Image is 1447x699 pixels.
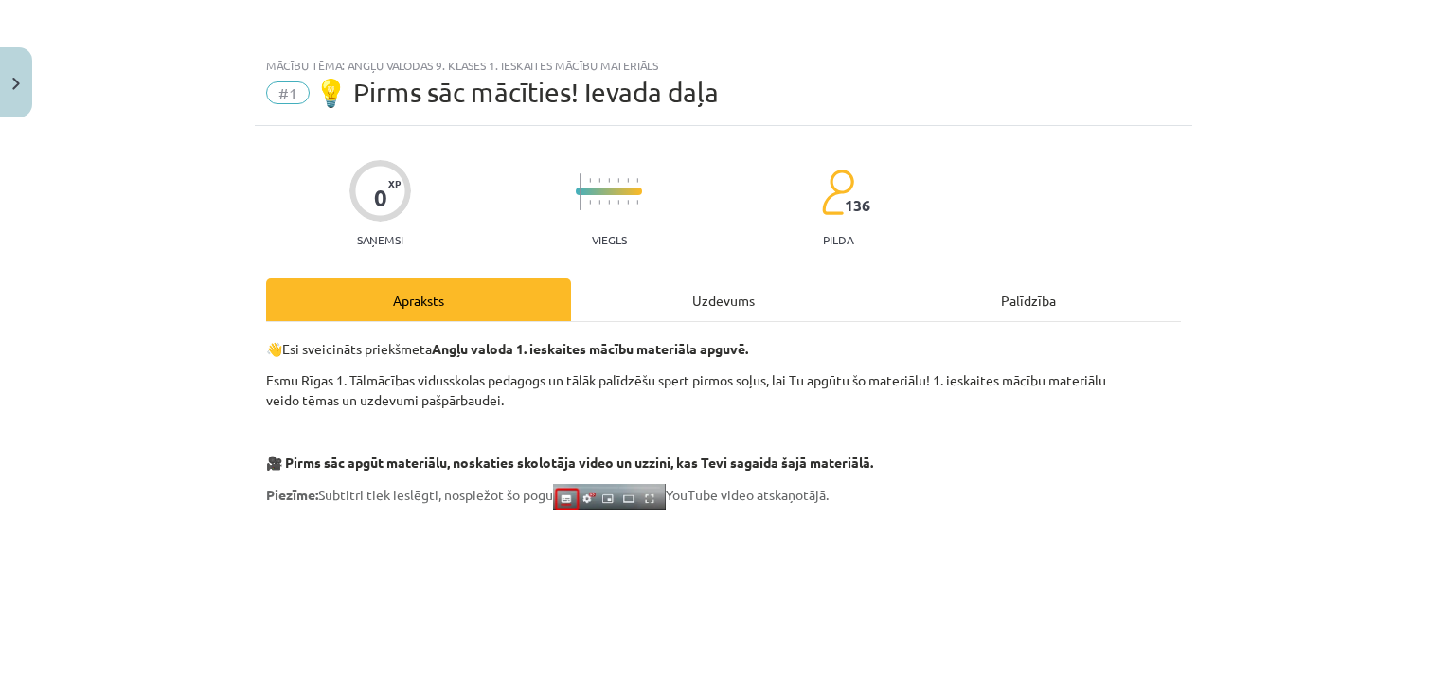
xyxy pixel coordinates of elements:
[823,233,853,246] p: pilda
[266,454,873,471] strong: 🎥 Pirms sāc apgūt materiālu, noskaties skolotāja video un uzzini, kas Tevi sagaida šajā materiālā.
[589,200,591,205] img: icon-short-line-57e1e144782c952c97e751825c79c345078a6d821885a25fce030b3d8c18986b.svg
[608,200,610,205] img: icon-short-line-57e1e144782c952c97e751825c79c345078a6d821885a25fce030b3d8c18986b.svg
[580,173,581,210] img: icon-long-line-d9ea69661e0d244f92f715978eff75569469978d946b2353a9bb055b3ed8787d.svg
[12,78,20,90] img: icon-close-lesson-0947bae3869378f0d4975bcd49f059093ad1ed9edebbc8119c70593378902aed.svg
[608,178,610,183] img: icon-short-line-57e1e144782c952c97e751825c79c345078a6d821885a25fce030b3d8c18986b.svg
[598,200,600,205] img: icon-short-line-57e1e144782c952c97e751825c79c345078a6d821885a25fce030b3d8c18986b.svg
[627,200,629,205] img: icon-short-line-57e1e144782c952c97e751825c79c345078a6d821885a25fce030b3d8c18986b.svg
[266,340,282,357] strong: 👋
[636,200,638,205] img: icon-short-line-57e1e144782c952c97e751825c79c345078a6d821885a25fce030b3d8c18986b.svg
[388,178,401,188] span: XP
[266,278,571,321] div: Apraksts
[266,81,310,104] span: #1
[617,178,619,183] img: icon-short-line-57e1e144782c952c97e751825c79c345078a6d821885a25fce030b3d8c18986b.svg
[571,278,876,321] div: Uzdevums
[374,185,387,211] div: 0
[876,278,1181,321] div: Palīdzība
[636,178,638,183] img: icon-short-line-57e1e144782c952c97e751825c79c345078a6d821885a25fce030b3d8c18986b.svg
[266,486,318,503] strong: Piezīme:
[266,370,1181,410] p: Esmu Rīgas 1. Tālmācības vidusskolas pedagogs un tālāk palīdzēšu spert pirmos soļus, lai Tu apgūt...
[314,77,719,108] span: 💡 Pirms sāc mācīties! Ievada daļa
[598,178,600,183] img: icon-short-line-57e1e144782c952c97e751825c79c345078a6d821885a25fce030b3d8c18986b.svg
[845,197,870,214] span: 136
[627,178,629,183] img: icon-short-line-57e1e144782c952c97e751825c79c345078a6d821885a25fce030b3d8c18986b.svg
[266,486,829,503] span: Subtitri tiek ieslēgti, nospiežot šo pogu YouTube video atskaņotājā.
[266,59,1181,72] div: Mācību tēma: Angļu valodas 9. klases 1. ieskaites mācību materiāls
[349,233,411,246] p: Saņemsi
[617,200,619,205] img: icon-short-line-57e1e144782c952c97e751825c79c345078a6d821885a25fce030b3d8c18986b.svg
[821,169,854,216] img: students-c634bb4e5e11cddfef0936a35e636f08e4e9abd3cc4e673bd6f9a4125e45ecb1.svg
[589,178,591,183] img: icon-short-line-57e1e144782c952c97e751825c79c345078a6d821885a25fce030b3d8c18986b.svg
[432,340,748,357] strong: Angļu valoda 1. ieskaites mācību materiāla apguvē.
[266,339,1181,359] p: Esi sveicināts priekšmeta
[592,233,627,246] p: Viegls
